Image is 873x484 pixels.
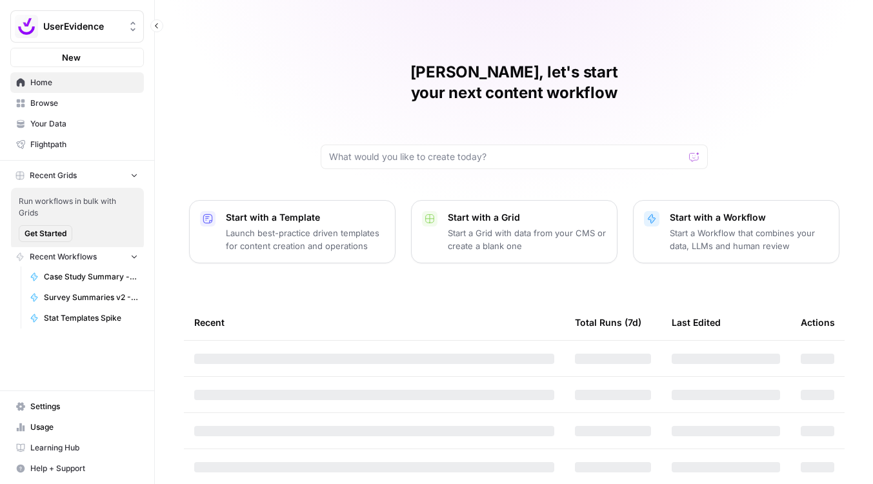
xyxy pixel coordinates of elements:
[10,10,144,43] button: Workspace: UserEvidence
[448,227,607,252] p: Start a Grid with data from your CMS or create a blank one
[633,200,839,263] button: Start with a WorkflowStart a Workflow that combines your data, LLMs and human review
[10,438,144,458] a: Learning Hub
[575,305,641,340] div: Total Runs (7d)
[30,97,138,109] span: Browse
[10,458,144,479] button: Help + Support
[411,200,617,263] button: Start with a GridStart a Grid with data from your CMS or create a blank one
[670,211,828,224] p: Start with a Workflow
[30,77,138,88] span: Home
[189,200,396,263] button: Start with a TemplateLaunch best-practice driven templates for content creation and operations
[30,421,138,433] span: Usage
[62,51,81,64] span: New
[30,401,138,412] span: Settings
[194,305,554,340] div: Recent
[19,225,72,242] button: Get Started
[10,396,144,417] a: Settings
[24,287,144,308] a: Survey Summaries v2 - Prod
[15,15,38,38] img: UserEvidence Logo
[10,72,144,93] a: Home
[25,228,66,239] span: Get Started
[329,150,684,163] input: What would you like to create today?
[44,312,138,324] span: Stat Templates Spike
[10,48,144,67] button: New
[43,20,121,33] span: UserEvidence
[10,114,144,134] a: Your Data
[226,227,385,252] p: Launch best-practice driven templates for content creation and operations
[10,134,144,155] a: Flightpath
[30,463,138,474] span: Help + Support
[226,211,385,224] p: Start with a Template
[44,271,138,283] span: Case Study Summary - [DATE] Version - Production
[670,227,828,252] p: Start a Workflow that combines your data, LLMs and human review
[30,118,138,130] span: Your Data
[30,170,77,181] span: Recent Grids
[24,267,144,287] a: Case Study Summary - [DATE] Version - Production
[30,139,138,150] span: Flightpath
[448,211,607,224] p: Start with a Grid
[801,305,835,340] div: Actions
[19,196,136,219] span: Run workflows in bulk with Grids
[10,247,144,267] button: Recent Workflows
[10,166,144,185] button: Recent Grids
[10,93,144,114] a: Browse
[30,442,138,454] span: Learning Hub
[321,62,708,103] h1: [PERSON_NAME], let's start your next content workflow
[24,308,144,328] a: Stat Templates Spike
[10,417,144,438] a: Usage
[30,251,97,263] span: Recent Workflows
[44,292,138,303] span: Survey Summaries v2 - Prod
[672,305,721,340] div: Last Edited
